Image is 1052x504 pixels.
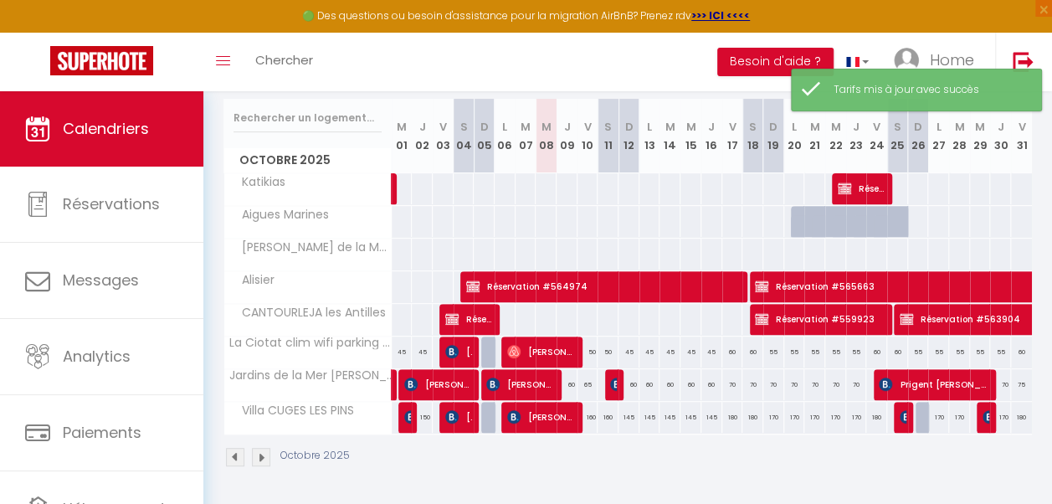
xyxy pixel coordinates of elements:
[63,270,139,291] span: Messages
[825,402,846,433] div: 170
[659,337,680,368] div: 45
[659,99,680,173] th: 14
[404,401,411,433] span: [PERSON_NAME]
[894,119,901,135] abbr: S
[419,119,426,135] abbr: J
[63,422,141,443] span: Paiements
[233,103,382,133] input: Rechercher un logement...
[784,402,805,433] div: 170
[755,303,882,335] span: Réservation #559923
[624,119,633,135] abbr: D
[881,33,995,91] a: ... Home
[665,119,675,135] abbr: M
[810,119,820,135] abbr: M
[1013,51,1034,72] img: logout
[412,402,433,433] div: 150
[722,337,743,368] div: 60
[742,369,763,400] div: 70
[914,119,922,135] abbr: D
[227,337,394,349] span: La Ciotat clim wifi parking [GEOGRAPHIC_DATA] à pieds
[1018,119,1025,135] abbr: V
[887,337,908,368] div: 60
[445,336,472,368] span: [PERSON_NAME]
[445,401,472,433] span: [PERSON_NAME]
[685,119,695,135] abbr: M
[970,337,991,368] div: 55
[680,337,701,368] div: 45
[908,337,929,368] div: 55
[412,337,433,368] div: 45
[392,337,413,368] div: 45
[846,369,867,400] div: 70
[243,33,326,91] a: Chercher
[717,48,834,76] button: Besoin d'aide ?
[749,119,757,135] abbr: S
[873,119,880,135] abbr: V
[701,369,722,400] div: 60
[466,270,734,302] span: Réservation #564974
[618,369,639,400] div: 60
[598,402,618,433] div: 160
[937,119,942,135] abbr: L
[647,119,652,135] abbr: L
[990,337,1011,368] div: 55
[784,369,805,400] div: 70
[949,402,970,433] div: 170
[536,99,557,173] th: 08
[495,99,516,173] th: 06
[866,337,887,368] div: 60
[722,402,743,433] div: 180
[853,119,860,135] abbr: J
[639,337,660,368] div: 45
[990,369,1011,400] div: 70
[610,368,617,400] span: [PERSON_NAME]
[557,369,577,400] div: 60
[954,119,964,135] abbr: M
[639,369,660,400] div: 60
[439,119,447,135] abbr: V
[577,402,598,433] div: 160
[930,49,974,70] span: Home
[701,99,722,173] th: 16
[474,99,495,173] th: 05
[846,402,867,433] div: 170
[577,337,598,368] div: 50
[557,99,577,173] th: 09
[618,99,639,173] th: 12
[507,401,574,433] span: [PERSON_NAME]
[392,99,413,173] th: 01
[834,82,1024,98] div: Tarifs mis à jour avec succès
[227,304,390,322] span: CANTOURLEJA les Antilles
[722,99,743,173] th: 17
[763,99,784,173] th: 19
[659,402,680,433] div: 145
[866,99,887,173] th: 24
[830,119,840,135] abbr: M
[541,119,552,135] abbr: M
[970,99,991,173] th: 29
[639,99,660,173] th: 13
[604,119,612,135] abbr: S
[577,369,598,400] div: 65
[728,119,736,135] abbr: V
[866,402,887,433] div: 180
[846,99,867,173] th: 23
[227,206,333,224] span: Aigues Marines
[1011,402,1032,433] div: 180
[763,337,784,368] div: 55
[516,99,536,173] th: 07
[742,99,763,173] th: 18
[563,119,570,135] abbr: J
[792,119,797,135] abbr: L
[949,99,970,173] th: 28
[680,99,701,173] th: 15
[887,99,908,173] th: 25
[680,369,701,400] div: 60
[502,119,507,135] abbr: L
[763,369,784,400] div: 70
[618,337,639,368] div: 45
[691,8,750,23] strong: >>> ICI <<<<
[224,148,391,172] span: Octobre 2025
[722,369,743,400] div: 70
[804,337,825,368] div: 55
